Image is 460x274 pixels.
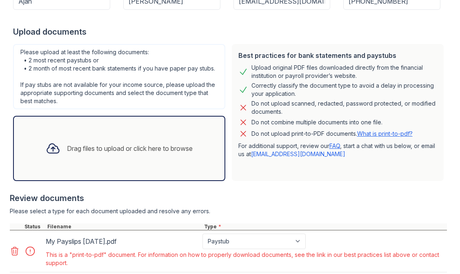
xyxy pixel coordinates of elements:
div: Please upload at least the following documents: • 2 most recent paystubs or • 2 month of most rec... [13,44,225,109]
div: Drag files to upload or click here to browse [67,144,193,153]
div: Upload documents [13,26,447,38]
div: My Payslips [DATE].pdf [46,235,199,248]
div: Upload original PDF files downloaded directly from the financial institution or payroll provider’... [251,64,438,80]
a: [EMAIL_ADDRESS][DOMAIN_NAME] [251,150,345,157]
div: Do not combine multiple documents into one file. [251,117,382,127]
div: Do not upload scanned, redacted, password protected, or modified documents. [251,99,438,116]
div: Please select a type for each document uploaded and resolve any errors. [10,207,447,215]
a: What is print-to-pdf? [357,130,413,137]
p: For additional support, review our , start a chat with us below, or email us at [238,142,438,158]
div: This is a "print-to-pdf" document. For information on how to properly download documents, see the... [46,251,445,267]
div: Status [23,223,46,230]
div: Correctly classify the document type to avoid a delay in processing your application. [251,82,438,98]
a: FAQ [329,142,340,149]
p: Do not upload print-to-PDF documents. [251,130,413,138]
div: Type [202,223,447,230]
div: Best practices for bank statements and paystubs [238,51,438,60]
div: Filename [46,223,202,230]
div: Review documents [10,192,447,204]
